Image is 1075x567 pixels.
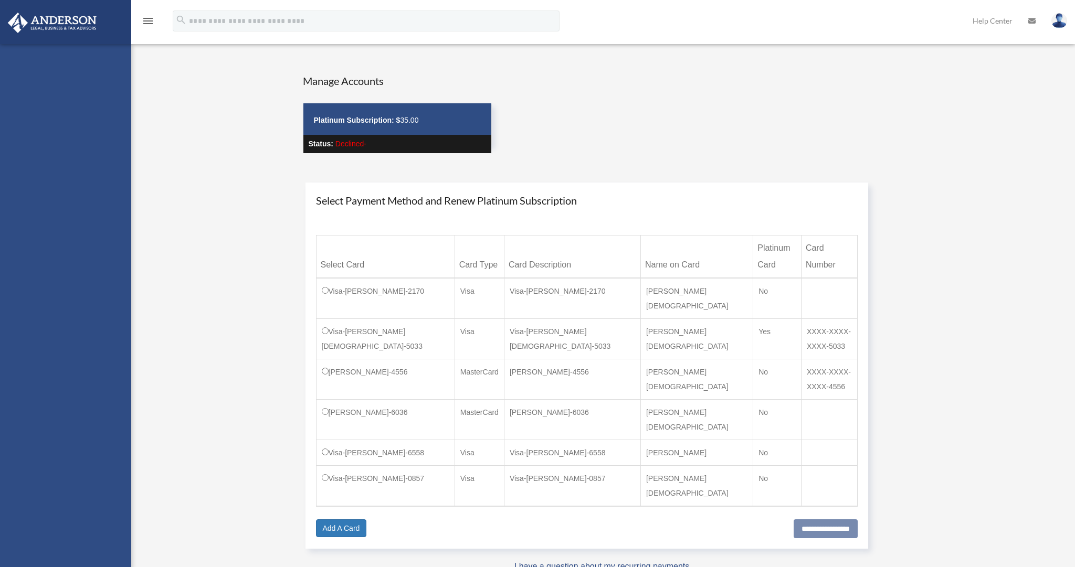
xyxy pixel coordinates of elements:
i: search [175,14,187,26]
td: No [753,278,802,319]
td: [PERSON_NAME]-6036 [504,400,640,440]
h4: Manage Accounts [303,73,492,88]
td: [PERSON_NAME][DEMOGRAPHIC_DATA] [640,319,753,359]
strong: Status: [309,140,333,148]
img: Anderson Advisors Platinum Portal [5,13,100,33]
th: Card Description [504,236,640,279]
th: Platinum Card [753,236,802,279]
td: [PERSON_NAME][DEMOGRAPHIC_DATA] [640,400,753,440]
a: menu [142,18,154,27]
td: [PERSON_NAME][DEMOGRAPHIC_DATA] [640,278,753,319]
td: [PERSON_NAME]-4556 [316,359,455,400]
td: Visa-[PERSON_NAME][DEMOGRAPHIC_DATA]-5033 [504,319,640,359]
img: User Pic [1051,13,1067,28]
td: [PERSON_NAME] [640,440,753,466]
a: Add A Card [316,519,367,537]
p: 35.00 [314,114,481,127]
td: Visa-[PERSON_NAME]-2170 [316,278,455,319]
td: Visa-[PERSON_NAME]-6558 [316,440,455,466]
td: Visa-[PERSON_NAME][DEMOGRAPHIC_DATA]-5033 [316,319,455,359]
td: Visa-[PERSON_NAME]-0857 [504,466,640,507]
td: No [753,400,802,440]
td: Visa-[PERSON_NAME]-0857 [316,466,455,507]
td: XXXX-XXXX-XXXX-5033 [801,319,857,359]
td: Visa [455,319,504,359]
td: XXXX-XXXX-XXXX-4556 [801,359,857,400]
th: Card Number [801,236,857,279]
i: menu [142,15,154,27]
h4: Select Payment Method and Renew Platinum Subscription [316,193,858,208]
td: [PERSON_NAME][DEMOGRAPHIC_DATA] [640,359,753,400]
th: Select Card [316,236,455,279]
td: MasterCard [455,359,504,400]
th: Name on Card [640,236,753,279]
td: Visa [455,440,504,466]
strong: Platinum Subscription: $ [314,116,401,124]
td: [PERSON_NAME]-6036 [316,400,455,440]
td: No [753,466,802,507]
td: Visa [455,466,504,507]
td: Visa-[PERSON_NAME]-6558 [504,440,640,466]
td: MasterCard [455,400,504,440]
td: No [753,440,802,466]
td: [PERSON_NAME]-4556 [504,359,640,400]
span: Declined- [335,140,366,148]
td: Visa-[PERSON_NAME]-2170 [504,278,640,319]
td: No [753,359,802,400]
td: Visa [455,278,504,319]
th: Card Type [455,236,504,279]
td: Yes [753,319,802,359]
td: [PERSON_NAME][DEMOGRAPHIC_DATA] [640,466,753,507]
